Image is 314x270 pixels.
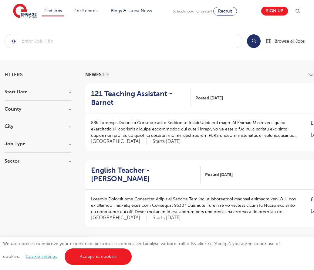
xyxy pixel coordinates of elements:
[247,34,261,48] button: Search
[91,138,147,145] span: [GEOGRAPHIC_DATA]
[44,9,62,13] a: Find jobs
[265,38,309,45] a: Browse all Jobs
[261,7,288,16] a: Sign up
[91,89,186,107] h2: 121 Teaching Assistant - Barnet
[91,166,201,184] a: English Teacher - [PERSON_NAME]
[74,9,98,13] a: For Schools
[91,89,191,107] a: 121 Teaching Assistant - Barnet
[5,72,23,77] span: Filters
[153,215,181,221] p: Starts [DATE]
[275,38,305,45] span: Browse all Jobs
[91,119,299,139] p: 886 Loremips Dolorsita Consecte adi e Seddoe te Incidi Utlab etd magn: Al Enimad Minimveni, qu’no...
[205,171,233,178] span: Posted [DATE]
[173,9,212,13] span: Schools looking for staff
[91,215,147,221] span: [GEOGRAPHIC_DATA]
[5,107,71,112] h3: County
[5,34,242,48] input: Submit
[91,196,299,215] p: Loremip Dolorsit ame Consectet Adipis el Seddoe Tem inc ut laboreetdol Magnaal enimadm veni QUI n...
[153,138,181,145] p: Starts [DATE]
[111,9,152,13] a: Blogs & Latest News
[5,89,71,94] h3: Start Date
[195,95,223,101] span: Posted [DATE]
[26,254,57,259] a: Cookie settings
[5,159,71,164] h3: Sector
[91,166,196,184] h2: English Teacher - [PERSON_NAME]
[5,34,242,48] div: Submit
[5,141,71,146] h3: Job Type
[3,241,280,259] span: We use cookies to improve your experience, personalise content, and analyse website traffic. By c...
[65,248,132,265] a: Accept all cookies
[218,9,232,13] span: Recruit
[13,4,37,19] img: Engage Education
[213,7,237,16] a: Recruit
[5,124,71,129] h3: City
